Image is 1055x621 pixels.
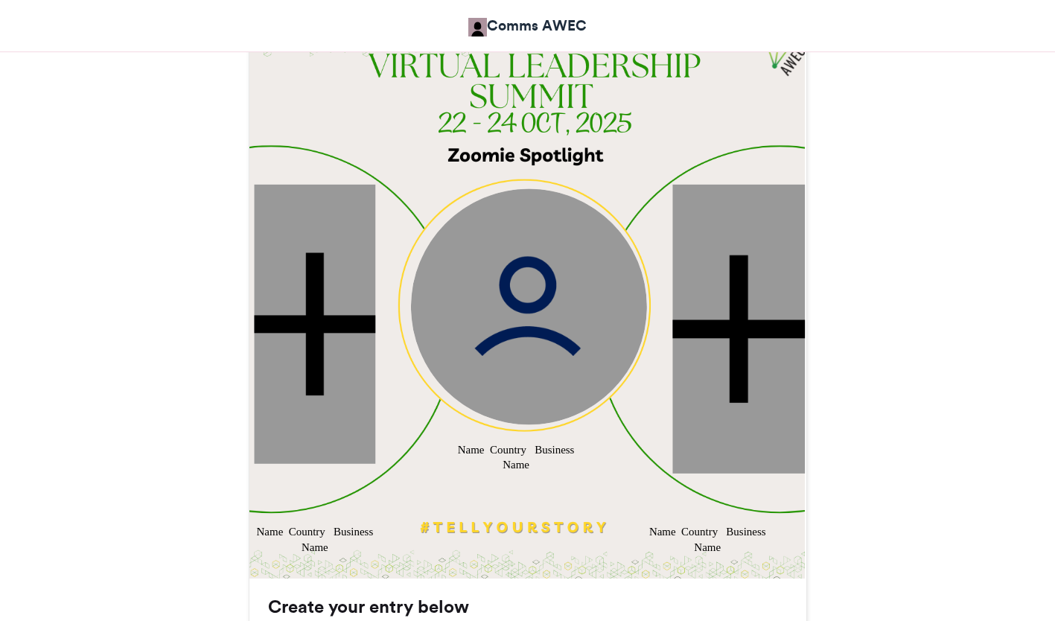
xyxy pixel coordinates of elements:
h3: Create your entry below [268,598,788,616]
img: Comms AWEC [468,18,487,36]
div: Name Country Business Name [646,524,768,555]
img: user_circle.png [410,188,646,424]
div: Name Country Business Name [455,442,576,473]
div: Name Country Business Name [254,524,375,555]
a: Comms AWEC [468,15,587,36]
